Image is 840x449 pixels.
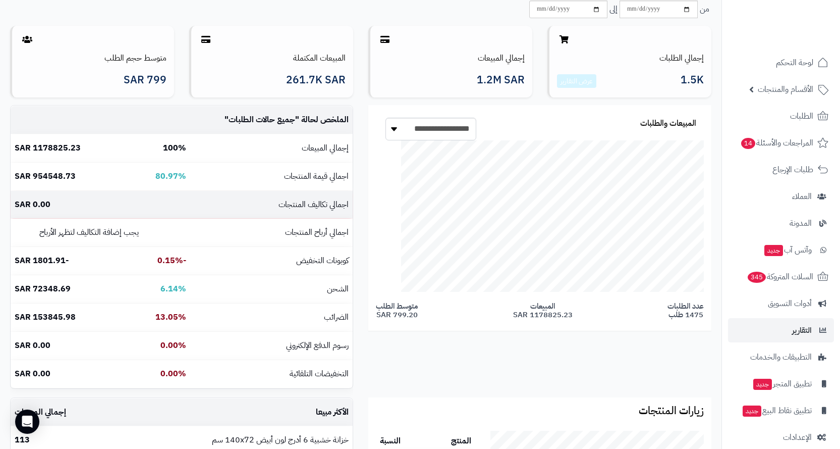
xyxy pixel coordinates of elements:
span: 14 [741,138,755,149]
b: 0.00 SAR [15,198,50,211]
span: السلات المتروكة [747,270,813,284]
b: -1801.91 SAR [15,255,69,267]
span: الأقسام والمنتجات [758,82,813,96]
td: اجمالي أرباح المنتجات [190,219,353,246]
b: 72348.69 SAR [15,283,71,295]
span: أدوات التسويق [768,296,812,311]
b: 0.00 SAR [15,368,50,380]
td: إجمالي المبيعات [190,134,353,162]
b: 80.97% [155,170,186,182]
a: إجمالي الطلبات [659,52,704,64]
a: لوحة التحكم [728,51,834,75]
td: كوبونات التخفيض [190,247,353,275]
span: المبيعات 1178825.23 SAR [513,302,573,319]
b: 0.00% [160,339,186,352]
span: 1.2M SAR [477,74,525,86]
a: المدونة [728,211,834,235]
span: إلى [609,4,618,15]
span: وآتس آب [763,243,812,257]
td: التخفيضات التلقائية [190,360,353,388]
td: الشحن [190,275,353,303]
b: 13.05% [155,311,186,323]
span: 799 SAR [124,74,166,86]
td: إجمالي المبيعات [11,398,105,426]
span: جديد [753,379,772,390]
span: التطبيقات والخدمات [750,350,812,364]
b: 0.00% [160,368,186,380]
h3: زيارات المنتجات [376,405,704,417]
td: الملخص لحالة " " [190,106,353,134]
span: عدد الطلبات 1475 طلب [667,302,704,319]
span: جديد [764,245,783,256]
a: العملاء [728,184,834,209]
span: التقارير [792,323,812,337]
a: تطبيق نقاط البيعجديد [728,398,834,423]
div: Open Intercom Messenger [15,410,39,434]
td: رسوم الدفع الإلكتروني [190,332,353,360]
span: الإعدادات [783,430,812,444]
td: اجمالي قيمة المنتجات [190,163,353,190]
small: يجب إضافة التكاليف لتظهر الأرباح [39,226,139,238]
h3: المبيعات والطلبات [640,119,696,128]
td: اجمالي تكاليف المنتجات [190,191,353,219]
b: -0.15% [157,255,186,267]
span: الطلبات [790,109,813,123]
span: العملاء [792,189,812,204]
a: عرض التقارير [561,76,593,86]
a: المبيعات المكتملة [293,52,346,64]
a: طلبات الإرجاع [728,158,834,182]
span: 1.5K [681,74,704,88]
a: تطبيق المتجرجديد [728,372,834,396]
a: التقارير [728,318,834,342]
b: 6.14% [160,283,186,295]
a: وآتس آبجديد [728,238,834,262]
span: متوسط الطلب 799.20 SAR [376,302,418,319]
b: 1178825.23 SAR [15,142,81,154]
a: متوسط حجم الطلب [104,52,166,64]
span: 261.7K SAR [286,74,346,86]
a: أدوات التسويق [728,291,834,316]
span: 345 [748,272,766,283]
span: من [700,4,709,15]
a: التطبيقات والخدمات [728,345,834,369]
span: تطبيق نقاط البيع [742,404,812,418]
b: 0.00 SAR [15,339,50,352]
span: طلبات الإرجاع [772,163,813,177]
span: جميع حالات الطلبات [229,114,295,126]
td: الضرائب [190,304,353,331]
b: 100% [163,142,186,154]
a: السلات المتروكة345 [728,265,834,289]
td: الأكثر مبيعا [105,398,353,426]
span: المراجعات والأسئلة [740,136,813,150]
b: 954548.73 SAR [15,170,76,182]
b: 113 [15,434,30,446]
span: تطبيق المتجر [752,377,812,391]
b: 153845.98 SAR [15,311,76,323]
a: الطلبات [728,104,834,128]
a: المراجعات والأسئلة14 [728,131,834,155]
span: جديد [743,406,761,417]
span: المدونة [790,216,812,230]
span: لوحة التحكم [776,56,813,70]
a: إجمالي المبيعات [478,52,525,64]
